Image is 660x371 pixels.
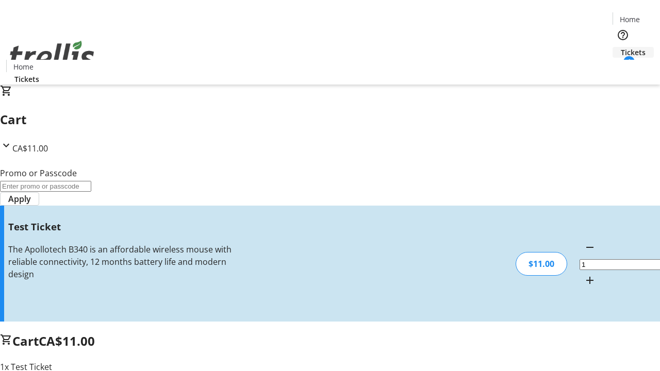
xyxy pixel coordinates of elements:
[8,243,234,280] div: The Apollotech B340 is an affordable wireless mouse with reliable connectivity, 12 months battery...
[12,143,48,154] span: CA$11.00
[613,25,633,45] button: Help
[621,47,646,58] span: Tickets
[613,47,654,58] a: Tickets
[39,332,95,349] span: CA$11.00
[14,74,39,85] span: Tickets
[580,237,600,258] button: Decrement by one
[580,270,600,291] button: Increment by one
[6,29,98,81] img: Orient E2E Organization qXEusMBIYX's Logo
[613,58,633,78] button: Cart
[516,252,567,276] div: $11.00
[8,193,31,205] span: Apply
[13,61,34,72] span: Home
[620,14,640,25] span: Home
[6,74,47,85] a: Tickets
[7,61,40,72] a: Home
[8,220,234,234] h3: Test Ticket
[613,14,646,25] a: Home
